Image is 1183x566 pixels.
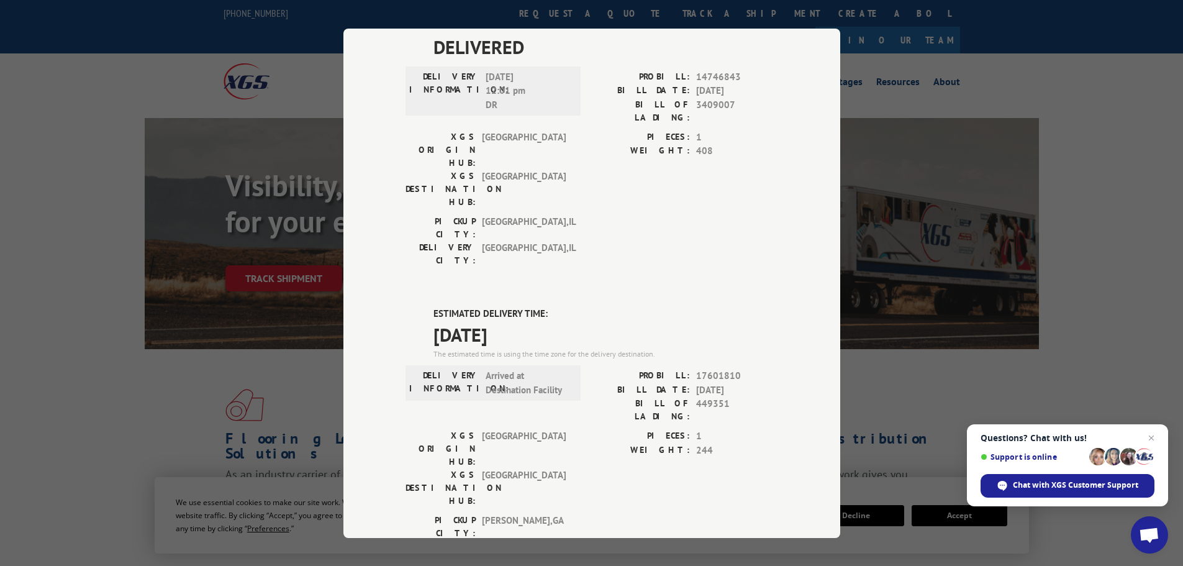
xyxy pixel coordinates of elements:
[486,369,569,397] span: Arrived at Destination Facility
[592,98,690,124] label: BILL OF LADING:
[1131,516,1168,554] div: Open chat
[696,130,778,144] span: 1
[482,514,566,540] span: [PERSON_NAME] , GA
[406,468,476,508] label: XGS DESTINATION HUB:
[1013,480,1138,491] span: Chat with XGS Customer Support
[406,130,476,169] label: XGS ORIGIN HUB:
[406,514,476,540] label: PICKUP CITY:
[592,84,690,98] label: BILL DATE:
[409,369,479,397] label: DELIVERY INFORMATION:
[433,321,778,349] span: [DATE]
[406,240,476,267] label: DELIVERY CITY:
[696,84,778,98] span: [DATE]
[433,306,778,321] label: ESTIMATED DELIVERY TIME:
[981,452,1085,462] span: Support is online
[482,429,566,468] span: [GEOGRAPHIC_DATA]
[409,70,479,112] label: DELIVERY INFORMATION:
[981,433,1154,443] span: Questions? Chat with us!
[433,32,778,60] span: DELIVERED
[592,130,690,144] label: PIECES:
[592,443,690,457] label: WEIGHT:
[696,383,778,397] span: [DATE]
[1144,431,1159,445] span: Close chat
[592,429,690,444] label: PIECES:
[482,468,566,508] span: [GEOGRAPHIC_DATA]
[696,397,778,423] span: 449351
[696,70,778,84] span: 14746843
[406,169,476,208] label: XGS DESTINATION HUB:
[482,214,566,240] span: [GEOGRAPHIC_DATA] , IL
[433,349,778,360] div: The estimated time is using the time zone for the delivery destination.
[696,443,778,457] span: 244
[592,70,690,84] label: PROBILL:
[592,383,690,397] label: BILL DATE:
[482,240,566,267] span: [GEOGRAPHIC_DATA] , IL
[592,369,690,383] label: PROBILL:
[406,429,476,468] label: XGS ORIGIN HUB:
[406,214,476,240] label: PICKUP CITY:
[696,429,778,444] span: 1
[486,70,569,112] span: [DATE] 12:01 pm DR
[981,474,1154,498] div: Chat with XGS Customer Support
[696,144,778,158] span: 408
[696,369,778,383] span: 17601810
[482,130,566,169] span: [GEOGRAPHIC_DATA]
[592,397,690,423] label: BILL OF LADING:
[592,144,690,158] label: WEIGHT:
[482,169,566,208] span: [GEOGRAPHIC_DATA]
[696,98,778,124] span: 3409007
